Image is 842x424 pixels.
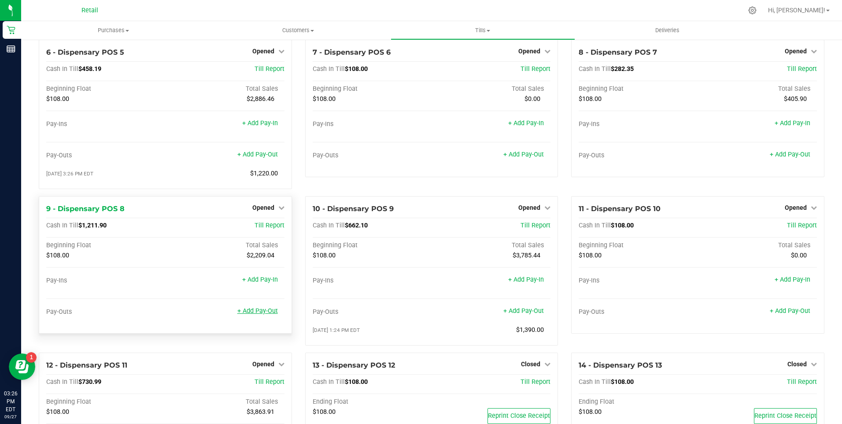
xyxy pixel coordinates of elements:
div: Total Sales [165,398,284,406]
span: Opened [252,204,274,211]
div: Total Sales [698,242,817,249]
a: + Add Pay-Out [770,307,810,315]
span: $108.00 [579,252,602,259]
div: Beginning Float [46,85,165,93]
a: + Add Pay-Out [503,307,544,315]
div: Pay-Ins [46,120,165,128]
span: Opened [518,204,540,211]
div: Pay-Outs [313,308,432,316]
button: Reprint Close Receipt [487,408,550,424]
div: Pay-Outs [579,152,698,160]
a: + Add Pay-Out [237,151,278,158]
a: Deliveries [575,21,760,40]
span: $108.00 [345,65,368,73]
span: Deliveries [643,26,691,34]
span: $0.00 [524,95,540,103]
div: Ending Float [579,398,698,406]
span: $282.35 [611,65,634,73]
span: $2,886.46 [247,95,274,103]
div: Pay-Outs [579,308,698,316]
inline-svg: Retail [7,26,15,34]
div: Pay-Ins [46,277,165,285]
div: Ending Float [313,398,432,406]
a: Tills [391,21,575,40]
span: 10 - Dispensary POS 9 [313,205,394,213]
a: Till Report [521,378,550,386]
span: $1,390.00 [516,326,544,334]
span: 14 - Dispensary POS 13 [579,361,662,369]
a: Till Report [255,65,284,73]
div: Total Sales [432,85,550,93]
span: Tills [391,26,575,34]
span: Cash In Till [579,65,611,73]
span: [DATE] 3:26 PM EDT [46,171,93,177]
div: Beginning Float [313,85,432,93]
span: 6 - Dispensary POS 5 [46,48,124,56]
span: $1,220.00 [250,170,278,177]
div: Pay-Outs [46,308,165,316]
div: Beginning Float [46,242,165,249]
span: Closed [787,361,807,368]
a: Till Report [521,65,550,73]
a: + Add Pay-In [508,119,544,127]
span: Cash In Till [46,222,78,229]
span: $108.00 [611,378,634,386]
span: $458.19 [78,65,101,73]
span: 7 - Dispensary POS 6 [313,48,391,56]
span: $108.00 [345,378,368,386]
span: $108.00 [579,95,602,103]
span: $3,785.44 [513,252,540,259]
button: Reprint Close Receipt [754,408,817,424]
span: $0.00 [791,252,807,259]
div: Total Sales [432,242,550,249]
a: Till Report [255,378,284,386]
span: Till Report [787,65,817,73]
span: Cash In Till [313,222,345,229]
span: Opened [518,48,540,55]
span: 13 - Dispensary POS 12 [313,361,395,369]
a: Till Report [787,378,817,386]
div: Manage settings [747,6,758,15]
span: $108.00 [46,95,69,103]
span: Closed [521,361,540,368]
span: Cash In Till [579,378,611,386]
span: Purchases [21,26,206,34]
div: Beginning Float [46,398,165,406]
span: $108.00 [313,95,336,103]
div: Beginning Float [579,85,698,93]
span: $405.90 [784,95,807,103]
span: $108.00 [579,408,602,416]
span: 9 - Dispensary POS 8 [46,205,125,213]
span: $108.00 [46,408,69,416]
a: Customers [206,21,390,40]
a: Till Report [787,222,817,229]
div: Total Sales [698,85,817,93]
span: Cash In Till [313,378,345,386]
inline-svg: Reports [7,45,15,53]
span: 8 - Dispensary POS 7 [579,48,657,56]
a: Till Report [255,222,284,229]
span: Reprint Close Receipt [754,412,816,420]
span: $1,211.90 [78,222,107,229]
p: 03:26 PM EDT [4,390,17,413]
div: Beginning Float [313,242,432,249]
span: $108.00 [611,222,634,229]
span: $3,863.91 [247,408,274,416]
span: Cash In Till [46,65,78,73]
div: Pay-Ins [313,277,432,285]
span: 11 - Dispensary POS 10 [579,205,661,213]
iframe: Resource center [9,353,35,380]
div: Beginning Float [579,242,698,249]
iframe: Resource center unread badge [26,352,37,363]
a: Till Report [521,222,550,229]
a: + Add Pay-Out [503,151,544,158]
span: Reprint Close Receipt [488,412,550,420]
a: + Add Pay-In [775,119,810,127]
div: Total Sales [165,242,284,249]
